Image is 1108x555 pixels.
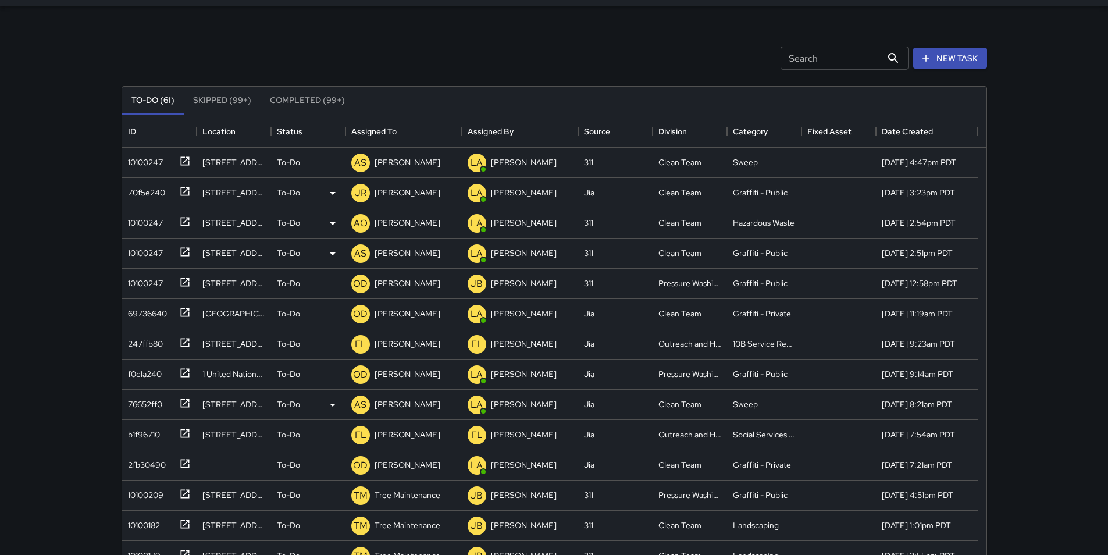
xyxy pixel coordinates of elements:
div: Jia [584,368,594,380]
p: FL [355,337,366,351]
div: 311 [584,277,593,289]
div: 8/21/2025, 9:23am PDT [882,338,955,350]
div: 14 Larkin Street [202,429,265,440]
div: 10100209 [123,485,163,501]
div: 10100247 [123,212,163,229]
p: FL [471,428,483,442]
p: LA [471,368,483,382]
p: [PERSON_NAME] [375,368,440,380]
p: [PERSON_NAME] [491,187,557,198]
div: Jia [584,338,594,350]
p: [PERSON_NAME] [491,217,557,229]
div: Clean Team [658,399,701,410]
p: To-Do [277,520,300,531]
div: 275 Hayes Street [202,156,265,168]
div: Outreach and Hospitality [658,338,721,350]
div: Clean Team [658,187,701,198]
div: 1 South Van Ness Avenue [202,277,265,289]
p: [PERSON_NAME] [375,429,440,440]
div: Landscaping [733,520,779,531]
div: 2-98 Colusa Place [202,217,265,229]
p: To-Do [277,459,300,471]
div: 333 Franklin Street [202,338,265,350]
div: Jia [584,308,594,319]
p: To-Do [277,399,300,410]
div: 70f5e240 [123,182,165,198]
div: 8/21/2025, 3:23pm PDT [882,187,955,198]
div: 8/21/2025, 9:14am PDT [882,368,953,380]
div: 69736640 [123,303,167,319]
p: LA [471,156,483,170]
p: JB [471,277,483,291]
div: Source [584,115,610,148]
p: [PERSON_NAME] [375,338,440,350]
p: AS [354,156,366,170]
div: 311 [584,156,593,168]
div: b1f96710 [123,424,160,440]
div: Clean Team [658,459,701,471]
p: [PERSON_NAME] [491,338,557,350]
p: [PERSON_NAME] [491,520,557,531]
p: LA [471,247,483,261]
p: TM [354,489,368,503]
p: [PERSON_NAME] [491,459,557,471]
p: [PERSON_NAME] [375,308,440,319]
div: Graffiti - Private [733,459,791,471]
p: OD [353,277,368,291]
p: FL [471,337,483,351]
p: [PERSON_NAME] [491,368,557,380]
div: 247ffb80 [123,333,163,350]
div: 8/21/2025, 7:54am PDT [882,429,955,440]
div: Clean Team [658,308,701,319]
div: Source [578,115,653,148]
div: 8/21/2025, 2:51pm PDT [882,247,953,259]
p: To-Do [277,277,300,289]
p: [PERSON_NAME] [491,308,557,319]
p: [PERSON_NAME] [375,277,440,289]
div: 1150 Market Street [202,187,265,198]
p: [PERSON_NAME] [375,187,440,198]
div: Hazardous Waste [733,217,795,229]
div: Assigned By [468,115,514,148]
div: Graffiti - Public [733,489,788,501]
button: New Task [913,48,987,69]
div: 8/21/2025, 4:47pm PDT [882,156,956,168]
div: Category [727,115,801,148]
div: 8/21/2025, 7:21am PDT [882,459,952,471]
div: 4/25/2025, 1:01pm PDT [882,520,951,531]
div: 8/21/2025, 2:54pm PDT [882,217,956,229]
p: AS [354,398,366,412]
div: 10B Service Request [733,338,796,350]
p: [PERSON_NAME] [491,277,557,289]
div: Graffiti - Public [733,368,788,380]
div: Graffiti - Public [733,277,788,289]
div: 8/21/2025, 11:19am PDT [882,308,953,319]
div: Clean Team [658,156,701,168]
div: Jia [584,399,594,410]
p: To-Do [277,489,300,501]
div: 1 United Nations Plz [202,368,265,380]
div: Location [197,115,271,148]
div: Jia [584,429,594,440]
p: [PERSON_NAME] [491,429,557,440]
div: ID [128,115,136,148]
p: OD [353,458,368,472]
p: [PERSON_NAME] [375,156,440,168]
div: 8/21/2025, 12:58pm PDT [882,277,957,289]
div: Pressure Washing [658,368,721,380]
p: To-Do [277,156,300,168]
button: To-Do (61) [122,87,184,115]
div: 76652ff0 [123,394,162,410]
div: 300 Gough Street [202,399,265,410]
p: To-Do [277,308,300,319]
p: Tree Maintenance [375,520,440,531]
p: [PERSON_NAME] [375,217,440,229]
div: Sweep [733,156,758,168]
div: 20 12th Street [202,520,265,531]
div: 66 Grove Street [202,489,265,501]
div: Pressure Washing [658,277,721,289]
div: 10100182 [123,515,160,531]
p: LA [471,216,483,230]
div: Social Services Support [733,429,796,440]
div: ID [122,115,197,148]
